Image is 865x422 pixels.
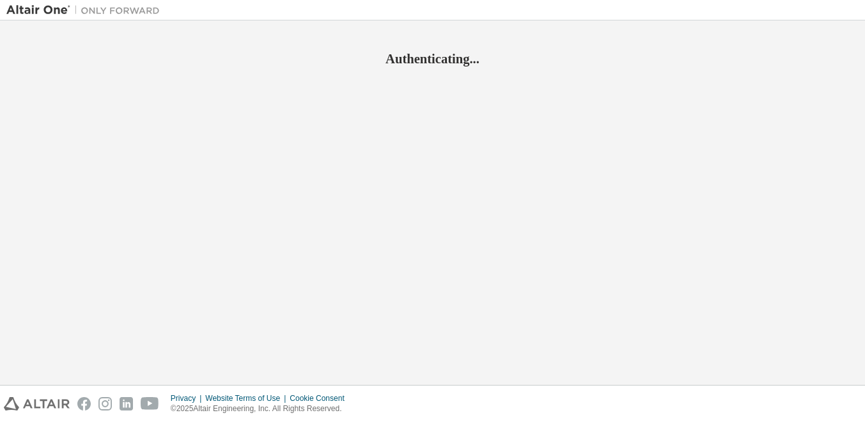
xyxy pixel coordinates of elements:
[290,393,352,403] div: Cookie Consent
[141,397,159,410] img: youtube.svg
[120,397,133,410] img: linkedin.svg
[205,393,290,403] div: Website Terms of Use
[171,403,352,414] p: © 2025 Altair Engineering, Inc. All Rights Reserved.
[4,397,70,410] img: altair_logo.svg
[77,397,91,410] img: facebook.svg
[6,4,166,17] img: Altair One
[6,51,859,67] h2: Authenticating...
[171,393,205,403] div: Privacy
[98,397,112,410] img: instagram.svg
